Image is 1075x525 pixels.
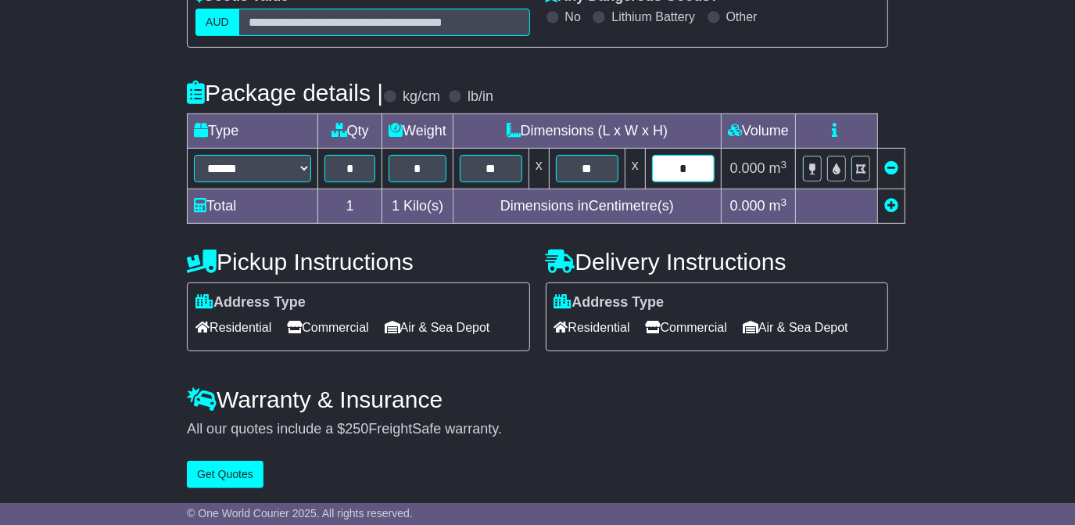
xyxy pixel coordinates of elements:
span: Air & Sea Depot [385,315,490,340]
button: Get Quotes [187,461,263,488]
td: Dimensions in Centimetre(s) [453,189,721,224]
span: 0.000 [730,198,765,214]
td: x [625,149,645,189]
label: Other [726,9,758,24]
sup: 3 [781,196,787,208]
a: Remove this item [884,160,898,176]
td: Dimensions (L x W x H) [453,114,721,149]
label: Address Type [195,294,306,311]
td: Kilo(s) [382,189,453,224]
span: 0.000 [730,160,765,176]
span: Residential [195,315,271,340]
td: Type [188,114,318,149]
h4: Warranty & Insurance [187,387,888,412]
span: Air & Sea Depot [743,315,848,340]
span: Commercial [646,315,727,340]
span: m [769,198,787,214]
label: Address Type [554,294,665,311]
a: Add new item [884,198,898,214]
span: © One World Courier 2025. All rights reserved. [187,507,413,520]
td: x [529,149,549,189]
sup: 3 [781,159,787,171]
label: lb/in [468,88,493,106]
td: 1 [318,189,382,224]
label: No [565,9,581,24]
td: Volume [721,114,795,149]
label: Lithium Battery [611,9,695,24]
label: kg/cm [403,88,440,106]
td: Qty [318,114,382,149]
h4: Pickup Instructions [187,249,529,275]
h4: Delivery Instructions [546,249,888,275]
span: 1 [392,198,400,214]
span: m [769,160,787,176]
span: 250 [345,421,368,437]
span: Residential [554,315,630,340]
div: All our quotes include a $ FreightSafe warranty. [187,421,888,438]
td: Weight [382,114,453,149]
span: Commercial [287,315,368,340]
h4: Package details | [187,80,383,106]
td: Total [188,189,318,224]
label: AUD [195,9,239,36]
